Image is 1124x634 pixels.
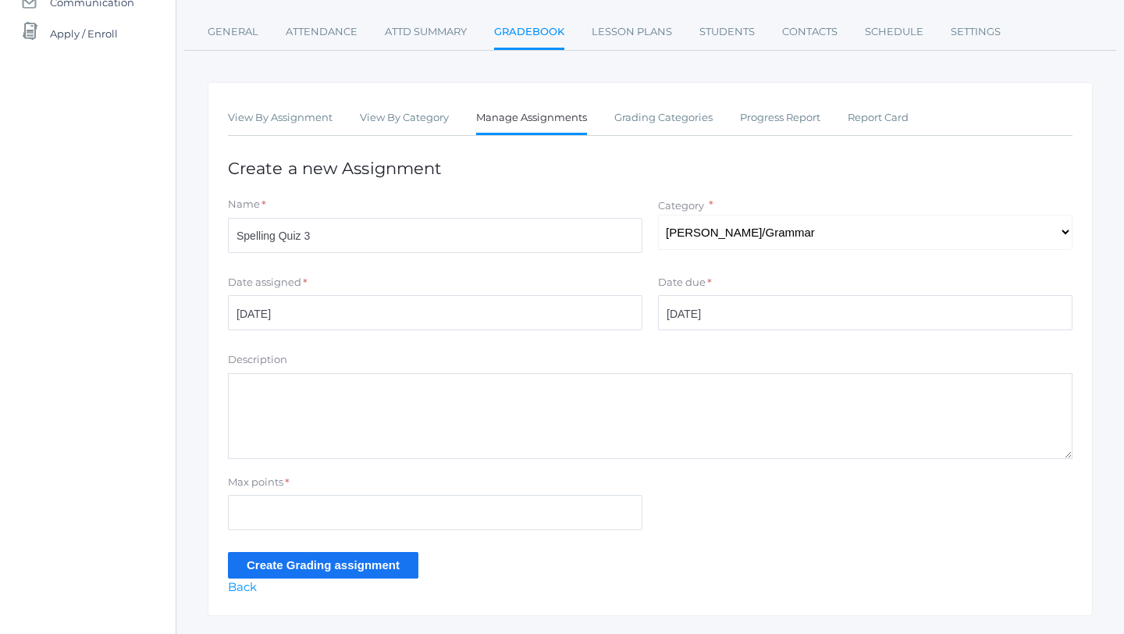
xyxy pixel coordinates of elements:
[494,16,564,50] a: Gradebook
[476,102,587,136] a: Manage Assignments
[286,16,357,48] a: Attendance
[658,275,706,290] label: Date due
[865,16,923,48] a: Schedule
[848,102,909,134] a: Report Card
[385,16,467,48] a: Attd Summary
[228,552,418,578] input: Create Grading assignment
[360,102,449,134] a: View By Category
[50,18,118,49] span: Apply / Enroll
[592,16,672,48] a: Lesson Plans
[740,102,820,134] a: Progress Report
[228,197,260,212] label: Name
[699,16,755,48] a: Students
[228,102,333,134] a: View By Assignment
[614,102,713,134] a: Grading Categories
[951,16,1001,48] a: Settings
[782,16,838,48] a: Contacts
[228,475,283,490] label: Max points
[228,352,287,368] label: Description
[228,159,1072,177] h1: Create a new Assignment
[228,579,257,594] a: Back
[208,16,258,48] a: General
[658,199,704,212] label: Category
[228,275,301,290] label: Date assigned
